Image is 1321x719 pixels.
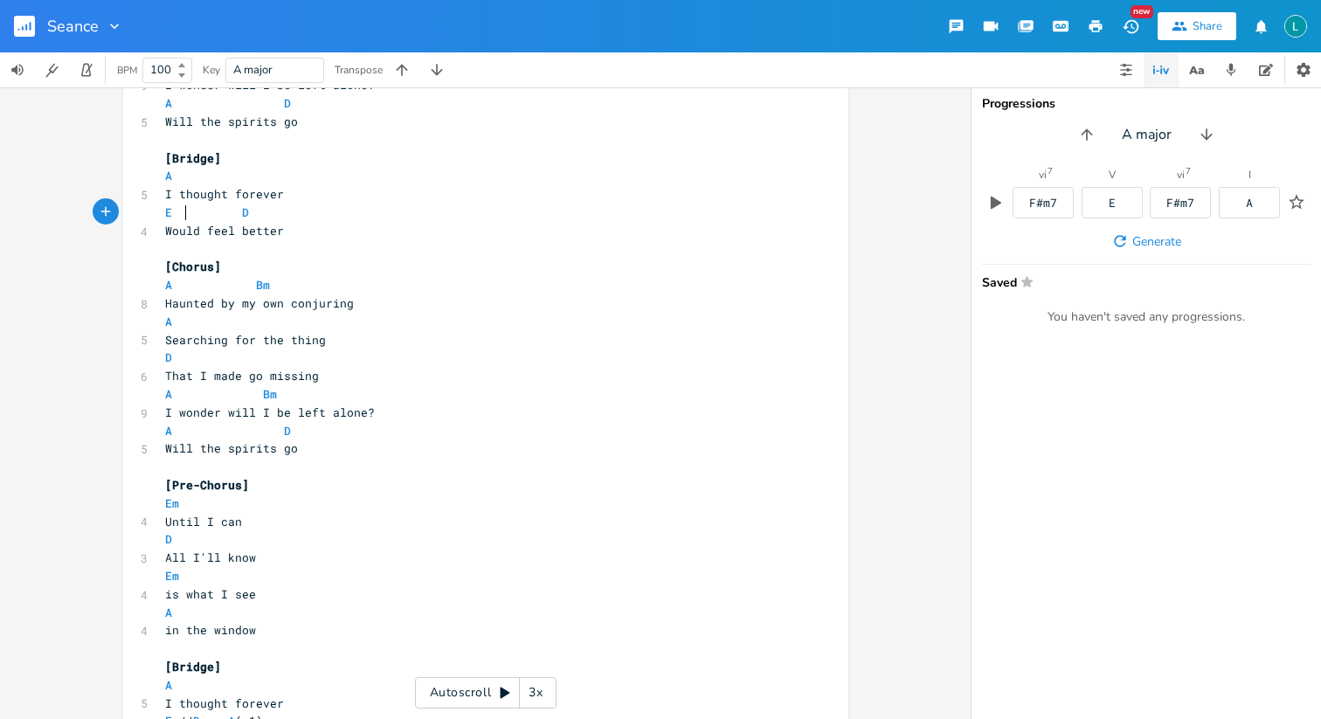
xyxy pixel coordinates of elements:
[165,223,284,239] span: Would feel better
[203,65,220,75] div: Key
[165,586,256,602] span: is what I see
[165,314,172,329] span: A
[165,277,172,293] span: A
[1132,233,1181,250] span: Generate
[233,62,273,78] span: A major
[1104,225,1188,257] button: Generate
[165,531,172,547] span: D
[165,404,375,420] span: I wonder will I be left alone?
[165,477,249,493] span: [Pre-Chorus]
[284,423,291,439] span: D
[1186,167,1191,176] sup: 7
[165,114,298,129] span: Will the spirits go
[47,18,99,34] span: Seance
[165,514,242,529] span: Until I can
[982,309,1311,325] div: You haven't saved any progressions.
[165,95,172,111] span: A
[165,440,298,456] span: Will the spirits go
[165,168,172,183] span: A
[1122,125,1172,145] span: A major
[1166,197,1194,209] div: F#m7
[1248,169,1251,180] div: I
[242,204,249,220] span: D
[165,295,354,311] span: Haunted by my own conjuring
[165,259,221,274] span: [Chorus]
[165,677,172,693] span: A
[1177,169,1185,180] div: vi
[165,659,221,674] span: [Bridge]
[1039,169,1047,180] div: vi
[982,98,1311,110] div: Progressions
[982,275,1300,288] span: Saved
[1048,167,1053,176] sup: 7
[165,495,179,511] span: Em
[256,277,270,293] span: Bm
[165,423,172,439] span: A
[165,368,319,384] span: That I made go missing
[335,65,383,75] div: Transpose
[165,150,221,166] span: [Bridge]
[1284,15,1307,38] img: Lauren Bobersky
[117,66,137,75] div: BPM
[165,204,172,220] span: E
[284,95,291,111] span: D
[1193,18,1222,34] div: Share
[165,186,284,202] span: I thought forever
[165,386,172,402] span: A
[165,550,256,565] span: All I'll know
[1158,12,1236,40] button: Share
[1109,197,1116,209] div: E
[165,332,326,348] span: Searching for the thing
[1246,197,1253,209] div: A
[165,622,256,638] span: in the window
[520,677,551,709] div: 3x
[1109,169,1116,180] div: V
[165,349,172,365] span: D
[263,386,277,402] span: Bm
[1131,5,1153,18] div: New
[165,695,284,711] span: I thought forever
[165,568,179,584] span: Em
[165,605,172,620] span: A
[415,677,557,709] div: Autoscroll
[1029,197,1057,209] div: F#m7
[1113,10,1148,42] button: New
